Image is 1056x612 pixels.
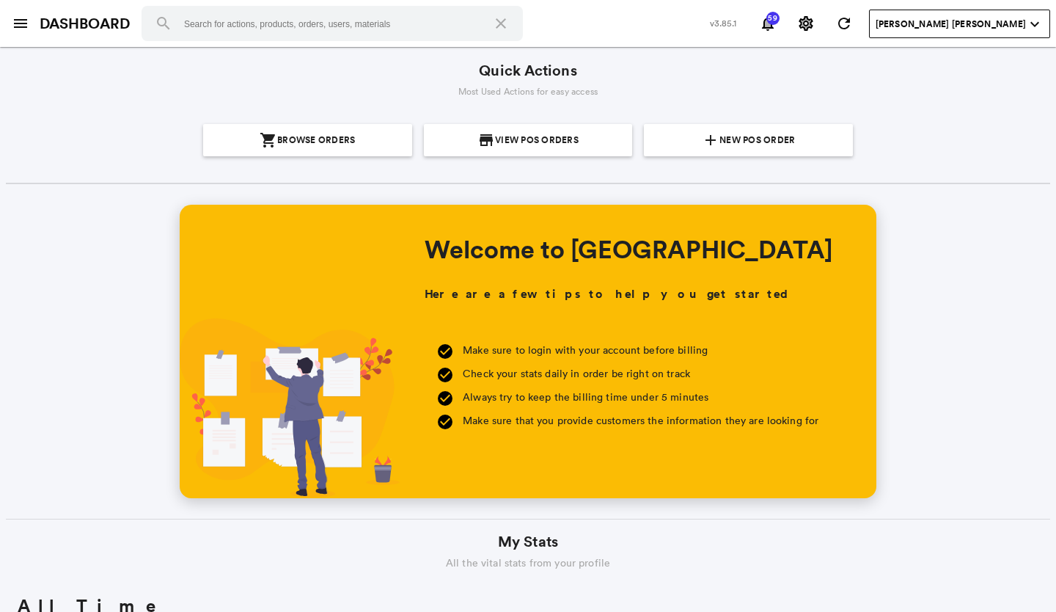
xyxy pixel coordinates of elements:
p: Check your stats daily in order be right on track [463,365,818,382]
md-icon: search [155,15,172,32]
md-icon: check_circle [436,413,454,431]
button: open sidebar [6,9,35,38]
a: {{action.icon}}View POS Orders [424,124,633,156]
span: 59 [766,15,780,22]
span: Most Used Actions for easy access [458,85,598,98]
h3: Here are a few tips to help you get started [425,285,792,303]
md-icon: check_circle [436,343,454,360]
button: Refresh State [829,9,859,38]
span: v3.85.1 [710,17,737,29]
p: Make sure to login with your account before billing [463,341,818,359]
md-icon: settings [797,15,815,32]
span: My Stats [498,531,558,553]
md-icon: check_circle [436,366,454,384]
span: Browse Orders [277,124,355,156]
button: Clear [483,6,518,41]
md-icon: expand_more [1026,15,1044,33]
md-icon: close [492,15,510,32]
h1: Welcome to [GEOGRAPHIC_DATA] [425,234,833,263]
md-icon: {{action.icon}} [702,131,719,149]
button: Settings [791,9,821,38]
p: Always try to keep the billing time under 5 minutes [463,388,818,406]
p: Make sure that you provide customers the information they are looking for [463,412,818,429]
md-icon: {{action.icon}} [260,131,277,149]
button: User [869,10,1050,38]
span: New POS Order [719,124,795,156]
span: All the vital stats from your profile [446,555,610,570]
md-icon: check_circle [436,390,454,407]
md-icon: {{action.icon}} [477,131,495,149]
span: View POS Orders [495,124,579,156]
md-icon: refresh [835,15,853,32]
md-icon: notifications [759,15,777,32]
a: {{action.icon}}New POS Order [644,124,853,156]
input: Search for actions, products, orders, users, materials [142,6,523,41]
span: Quick Actions [479,60,576,81]
button: Search [146,6,181,41]
span: [PERSON_NAME] [PERSON_NAME] [876,18,1026,31]
a: {{action.icon}}Browse Orders [203,124,412,156]
md-icon: menu [12,15,29,32]
a: DASHBOARD [40,13,130,34]
button: Notifications [753,9,782,38]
